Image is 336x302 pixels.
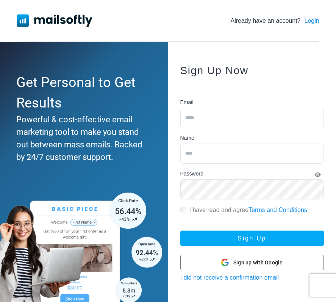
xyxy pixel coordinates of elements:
[248,207,307,213] a: Terms and Conditions
[16,113,148,163] div: Powerful & cost-effective email marketing tool to make you stand out between mass emails. Backed ...
[180,231,324,246] button: Sign Up
[180,274,279,281] a: I did not receive a confirmation email
[16,72,148,113] div: Get Personal to Get Results
[180,65,248,76] span: Sign Up Now
[180,170,203,178] label: Password
[180,98,194,106] label: Email
[189,206,307,215] label: I have read and agree
[180,134,194,142] label: Name
[233,259,283,267] span: Sign up with Google
[17,14,92,27] img: Mailsoftly
[304,16,319,25] a: Login
[180,255,324,270] button: Sign up with Google
[315,172,321,177] i: Show Password
[230,16,319,25] div: Already have an account?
